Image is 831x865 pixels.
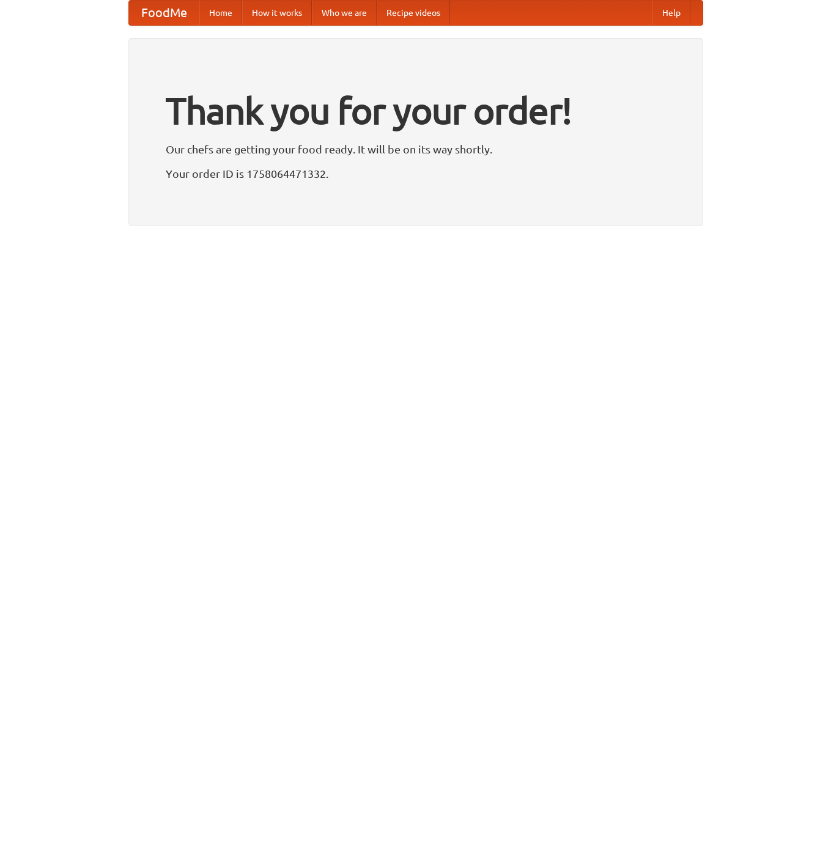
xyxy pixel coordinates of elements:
a: FoodMe [129,1,199,25]
a: How it works [242,1,312,25]
a: Home [199,1,242,25]
p: Your order ID is 1758064471332. [166,164,666,183]
p: Our chefs are getting your food ready. It will be on its way shortly. [166,140,666,158]
a: Who we are [312,1,377,25]
a: Help [652,1,690,25]
h1: Thank you for your order! [166,81,666,140]
a: Recipe videos [377,1,450,25]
